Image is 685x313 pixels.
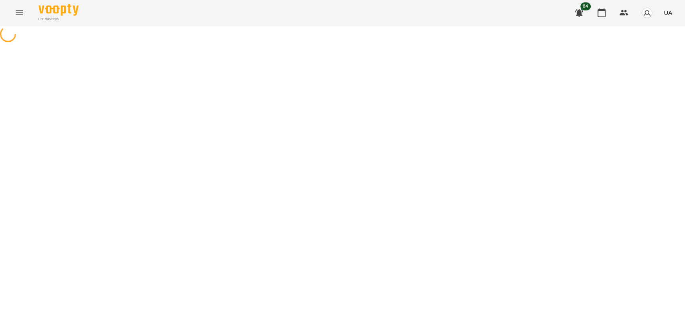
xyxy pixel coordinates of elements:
[39,16,79,22] span: For Business
[39,4,79,16] img: Voopty Logo
[661,5,675,20] button: UA
[10,3,29,22] button: Menu
[641,7,652,18] img: avatar_s.png
[580,2,591,10] span: 84
[664,8,672,17] span: UA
